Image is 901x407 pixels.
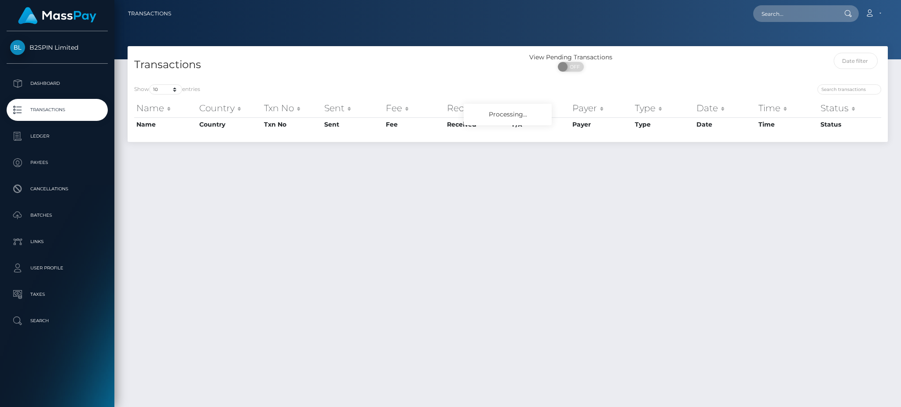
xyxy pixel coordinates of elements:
[464,104,552,125] div: Processing...
[10,182,104,196] p: Cancellations
[18,7,96,24] img: MassPay Logo
[7,257,108,279] a: User Profile
[7,152,108,174] a: Payees
[694,99,756,117] th: Date
[10,314,104,327] p: Search
[817,84,881,94] input: Search transactions
[134,57,501,73] h4: Transactions
[7,283,108,305] a: Taxes
[756,117,818,131] th: Time
[753,5,836,22] input: Search...
[7,73,108,94] a: Dashboard
[197,99,262,117] th: Country
[633,99,694,117] th: Type
[7,178,108,200] a: Cancellations
[262,99,322,117] th: Txn No
[10,77,104,90] p: Dashboard
[384,99,444,117] th: Fee
[10,262,104,275] p: User Profile
[134,99,197,117] th: Name
[322,117,384,131] th: Sent
[7,125,108,147] a: Ledger
[563,62,585,72] span: OFF
[384,117,444,131] th: Fee
[197,117,262,131] th: Country
[7,99,108,121] a: Transactions
[570,117,633,131] th: Payer
[756,99,818,117] th: Time
[134,84,200,94] label: Show entries
[818,117,882,131] th: Status
[570,99,633,117] th: Payer
[10,156,104,169] p: Payees
[7,231,108,253] a: Links
[633,117,694,131] th: Type
[10,209,104,222] p: Batches
[7,204,108,226] a: Batches
[510,99,570,117] th: F/X
[818,99,882,117] th: Status
[508,53,634,62] div: View Pending Transactions
[10,40,25,55] img: B2SPIN Limited
[834,53,878,69] input: Date filter
[134,117,197,131] th: Name
[149,84,182,94] select: Showentries
[322,99,384,117] th: Sent
[128,4,171,23] a: Transactions
[10,235,104,248] p: Links
[7,310,108,332] a: Search
[262,117,322,131] th: Txn No
[7,44,108,51] span: B2SPIN Limited
[445,99,510,117] th: Received
[10,130,104,143] p: Ledger
[694,117,756,131] th: Date
[10,288,104,301] p: Taxes
[10,103,104,116] p: Transactions
[445,117,510,131] th: Received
